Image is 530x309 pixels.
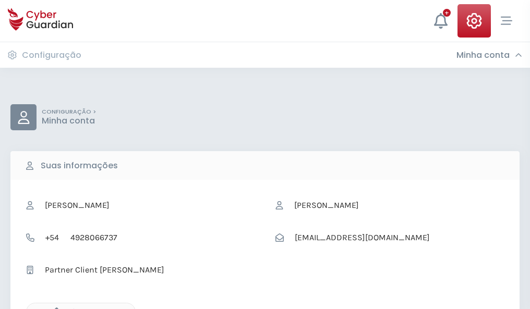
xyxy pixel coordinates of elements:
b: Suas informações [41,159,118,172]
h3: Minha conta [456,50,510,60]
input: Telefone [65,228,255,248]
p: CONFIGURAÇÃO > [42,108,96,116]
p: Minha conta [42,116,96,126]
h3: Configuração [22,50,81,60]
div: Minha conta [456,50,522,60]
div: + [443,9,451,17]
span: +54 [40,228,65,248]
